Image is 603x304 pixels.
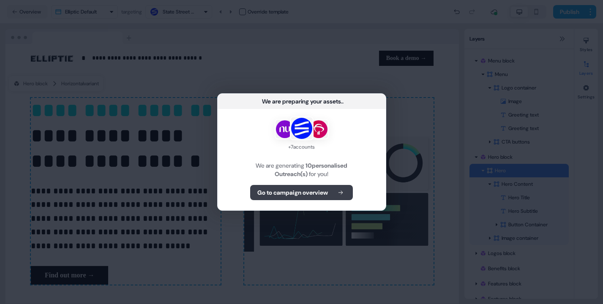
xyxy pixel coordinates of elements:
[228,161,376,178] div: We are generating for you!
[250,185,353,200] button: Go to campaign overview
[275,162,347,178] b: 10 personalised Outreach(s)
[262,97,341,106] div: We are preparing your assets
[275,143,329,151] div: + 7 accounts
[257,188,328,197] b: Go to campaign overview
[341,97,344,106] div: ...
